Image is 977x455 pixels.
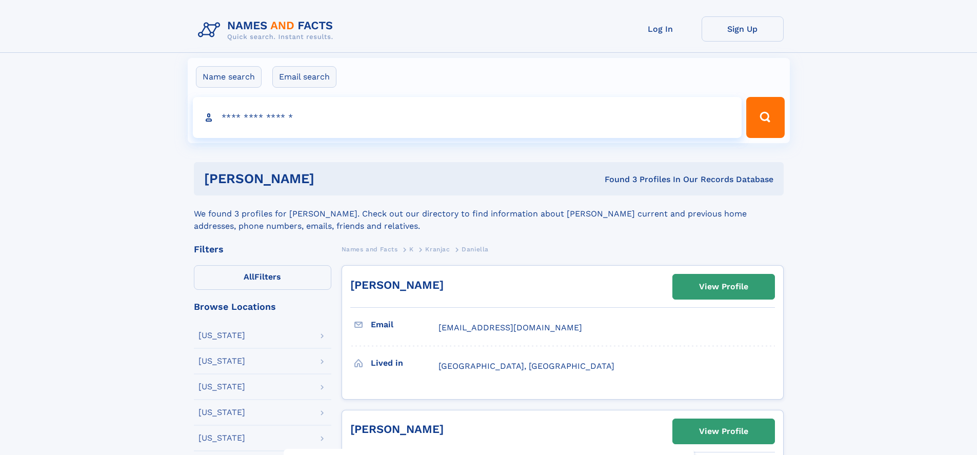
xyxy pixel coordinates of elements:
[425,246,450,253] span: Kranjac
[371,354,438,372] h3: Lived in
[204,172,460,185] h1: [PERSON_NAME]
[371,316,438,333] h3: Email
[342,243,398,255] a: Names and Facts
[350,279,444,291] a: [PERSON_NAME]
[702,16,784,42] a: Sign Up
[193,97,742,138] input: search input
[350,423,444,436] a: [PERSON_NAME]
[460,174,773,185] div: Found 3 Profiles In Our Records Database
[462,246,489,253] span: Daniella
[438,323,582,332] span: [EMAIL_ADDRESS][DOMAIN_NAME]
[673,274,774,299] a: View Profile
[699,275,748,299] div: View Profile
[194,16,342,44] img: Logo Names and Facts
[194,302,331,311] div: Browse Locations
[409,246,414,253] span: K
[673,419,774,444] a: View Profile
[198,383,245,391] div: [US_STATE]
[746,97,784,138] button: Search Button
[198,331,245,340] div: [US_STATE]
[699,420,748,443] div: View Profile
[425,243,450,255] a: Kranjac
[272,66,336,88] label: Email search
[620,16,702,42] a: Log In
[409,243,414,255] a: K
[198,434,245,442] div: [US_STATE]
[194,245,331,254] div: Filters
[194,265,331,290] label: Filters
[244,272,254,282] span: All
[438,361,614,371] span: [GEOGRAPHIC_DATA], [GEOGRAPHIC_DATA]
[194,195,784,232] div: We found 3 profiles for [PERSON_NAME]. Check out our directory to find information about [PERSON_...
[198,408,245,417] div: [US_STATE]
[198,357,245,365] div: [US_STATE]
[196,66,262,88] label: Name search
